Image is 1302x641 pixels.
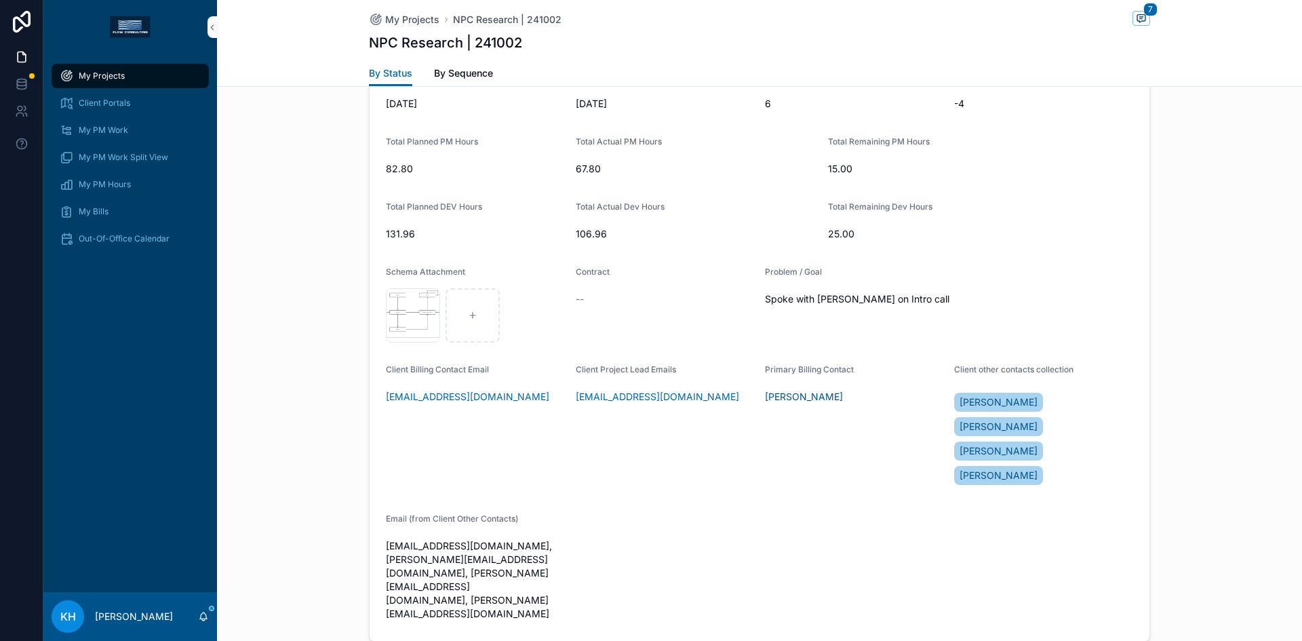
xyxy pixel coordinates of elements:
[1132,11,1150,28] button: 7
[369,66,412,80] span: By Status
[386,201,482,212] span: Total Planned DEV Hours
[576,267,610,277] span: Contract
[576,201,665,212] span: Total Actual Dev Hours
[386,364,489,374] span: Client Billing Contact Email
[60,608,76,625] span: KH
[52,227,209,251] a: Out-Of-Office Calendar
[386,539,565,621] span: [EMAIL_ADDRESS][DOMAIN_NAME], [PERSON_NAME][EMAIL_ADDRESS][DOMAIN_NAME], [PERSON_NAME][EMAIL_ADDR...
[79,233,170,244] span: Out-Of-Office Calendar
[576,136,662,147] span: Total Actual PM Hours
[369,61,412,87] a: By Status
[52,172,209,197] a: My PM Hours
[954,97,1133,111] span: -4
[954,393,1043,412] a: [PERSON_NAME]
[960,395,1038,409] span: [PERSON_NAME]
[828,136,930,147] span: Total Remaining PM Hours
[79,179,131,190] span: My PM Hours
[369,33,522,52] h1: NPC Research | 241002
[386,97,565,111] span: [DATE]
[386,267,465,277] span: Schema Attachment
[576,97,755,111] span: [DATE]
[386,136,478,147] span: Total Planned PM Hours
[52,145,209,170] a: My PM Work Split View
[828,162,1070,176] span: 15.00
[765,97,943,111] span: 6
[828,227,1007,241] span: 25.00
[576,292,584,306] span: --
[79,152,168,163] span: My PM Work Split View
[960,420,1038,433] span: [PERSON_NAME]
[43,54,217,269] div: scrollable content
[576,227,818,241] span: 106.96
[79,98,130,109] span: Client Portals
[576,162,818,176] span: 67.80
[52,91,209,115] a: Client Portals
[828,201,932,212] span: Total Remaining Dev Hours
[79,71,125,81] span: My Projects
[95,610,173,623] p: [PERSON_NAME]
[954,466,1043,485] a: [PERSON_NAME]
[386,162,565,176] span: 82.80
[52,199,209,224] a: My Bills
[576,390,739,404] a: [EMAIL_ADDRESS][DOMAIN_NAME]
[765,364,854,374] span: Primary Billing Contact
[954,417,1043,436] a: [PERSON_NAME]
[453,13,561,26] a: NPC Research | 241002
[386,227,565,241] span: 131.96
[385,13,439,26] span: My Projects
[52,64,209,88] a: My Projects
[386,513,518,524] span: Email (from Client Other Contacts)
[434,66,493,80] span: By Sequence
[1143,3,1158,16] span: 7
[434,61,493,88] a: By Sequence
[765,390,843,404] a: [PERSON_NAME]
[576,364,676,374] span: Client Project Lead Emails
[954,364,1073,374] span: Client other contacts collection
[765,267,822,277] span: Problem / Goal
[369,13,439,26] a: My Projects
[960,469,1038,482] span: [PERSON_NAME]
[110,16,151,38] img: App logo
[960,444,1038,458] span: [PERSON_NAME]
[765,292,1133,306] span: Spoke with [PERSON_NAME] on Intro call
[79,206,108,217] span: My Bills
[52,118,209,142] a: My PM Work
[954,442,1043,461] a: [PERSON_NAME]
[79,125,128,136] span: My PM Work
[386,390,549,404] a: [EMAIL_ADDRESS][DOMAIN_NAME]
